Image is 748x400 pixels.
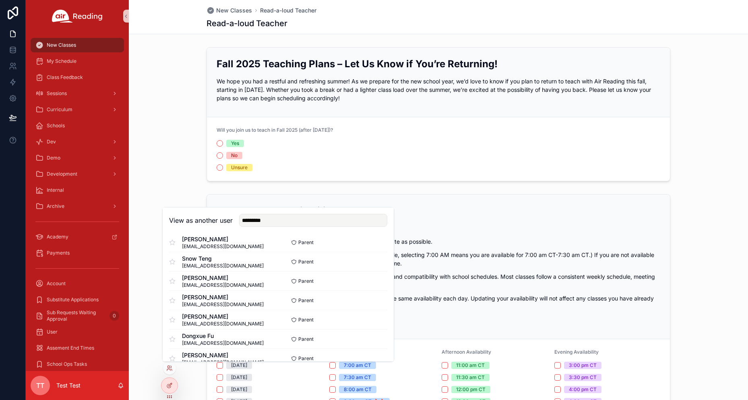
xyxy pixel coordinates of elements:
[217,237,660,246] p: We are still booking classes. Please keep your schedule as up to date as possible.
[31,183,124,197] a: Internal
[31,341,124,355] a: Assement End Times
[182,263,264,269] span: [EMAIL_ADDRESS][DOMAIN_NAME]
[207,6,252,15] a: New Classes
[298,278,314,284] span: Parent
[31,135,124,149] a: Dev
[47,106,72,113] span: Curriculum
[31,70,124,85] a: Class Feedback
[47,361,87,367] span: School Ops Tasks
[31,246,124,260] a: Payments
[182,282,264,288] span: [EMAIL_ADDRESS][DOMAIN_NAME]
[216,6,252,15] span: New Classes
[47,139,56,145] span: Dev
[182,332,264,340] span: Dongxue Fu
[182,301,264,308] span: [EMAIL_ADDRESS][DOMAIN_NAME]
[344,386,372,393] div: 8:00 am CT
[182,321,264,327] span: [EMAIL_ADDRESS][DOMAIN_NAME]
[554,349,599,355] span: Evening Availability
[442,349,491,355] span: Afternoon Availability
[569,374,597,381] div: 3:30 pm CT
[47,309,106,322] span: Sub Requests Waiting Approval
[217,204,660,218] h2: 2025 Current Availability
[298,336,314,342] span: Parent
[569,362,597,369] div: 3:00 pm CT
[182,351,264,359] span: [PERSON_NAME]
[31,167,124,181] a: Development
[47,187,64,193] span: Internal
[456,362,485,369] div: 11:00 am CT
[207,18,287,29] h1: Read-a-loud Teacher
[217,294,660,311] p: To maximize your chances of being booked, it's best to maintain the same availability each day. U...
[36,381,44,390] span: TT
[169,216,233,225] h2: View as another user
[31,54,124,68] a: My Schedule
[31,199,124,213] a: Archive
[47,155,60,161] span: Demo
[47,250,70,256] span: Payments
[31,86,124,101] a: Sessions
[231,386,247,393] div: [DATE]
[231,362,247,369] div: [DATE]
[298,297,314,304] span: Parent
[47,74,83,81] span: Class Feedback
[217,272,660,289] p: Teachers are booked based on their longevity with Air, availability, and compatibility with schoo...
[217,77,660,102] p: We hope you had a restful and refreshing summer! As we prepare for the new school year, we’d love...
[182,243,264,250] span: [EMAIL_ADDRESS][DOMAIN_NAME]
[298,259,314,265] span: Parent
[31,325,124,339] a: User
[344,362,371,369] div: 7:00 am CT
[217,251,660,267] p: Indicate the 30-minute slots you are available to teach. (For example, selecting 7:00 AM means yo...
[260,6,316,15] a: Read-a-loud Teacher
[456,386,486,393] div: 12:00 pm CT
[47,329,58,335] span: User
[31,292,124,307] a: Substitute Applications
[31,102,124,117] a: Curriculum
[47,122,65,129] span: Schools
[182,274,264,282] span: [PERSON_NAME]
[52,10,103,23] img: App logo
[31,151,124,165] a: Demo
[344,374,371,381] div: 7:30 am CT
[456,374,485,381] div: 11:30 am CT
[569,386,597,393] div: 4:00 pm CT
[56,381,81,390] p: Test Test
[47,42,76,48] span: New Classes
[231,140,239,147] div: Yes
[217,316,660,324] p: 🔥 =
[298,239,314,246] span: Parent
[47,280,66,287] span: Account
[31,118,124,133] a: Schools
[182,255,264,263] span: Snow Teng
[182,313,264,321] span: [PERSON_NAME]
[217,127,333,133] span: Will you join us to teach in Fall 2025 (after [DATE])?
[47,296,99,303] span: Substitute Applications
[231,164,248,171] div: Unsure
[47,90,67,97] span: Sessions
[31,276,124,291] a: Account
[31,230,124,244] a: Academy
[31,357,124,371] a: School Ops Tasks
[182,235,264,243] span: [PERSON_NAME]
[217,57,660,70] h2: Fall 2025 Teaching Plans – Let Us Know if You’re Returning!
[26,32,129,371] div: scrollable content
[47,58,76,64] span: My Schedule
[47,345,94,351] span: Assement End Times
[182,293,264,301] span: [PERSON_NAME]
[182,359,264,366] span: [EMAIL_ADDRESS][DOMAIN_NAME]
[298,317,314,323] span: Parent
[182,340,264,346] span: [EMAIL_ADDRESS][DOMAIN_NAME]
[231,374,247,381] div: [DATE]
[231,152,238,159] div: No
[31,309,124,323] a: Sub Requests Waiting Approval0
[47,171,77,177] span: Development
[47,203,64,209] span: Archive
[110,311,119,321] div: 0
[298,355,314,362] span: Parent
[217,224,660,232] p: Hello Teachers!
[31,38,124,52] a: New Classes
[47,234,68,240] span: Academy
